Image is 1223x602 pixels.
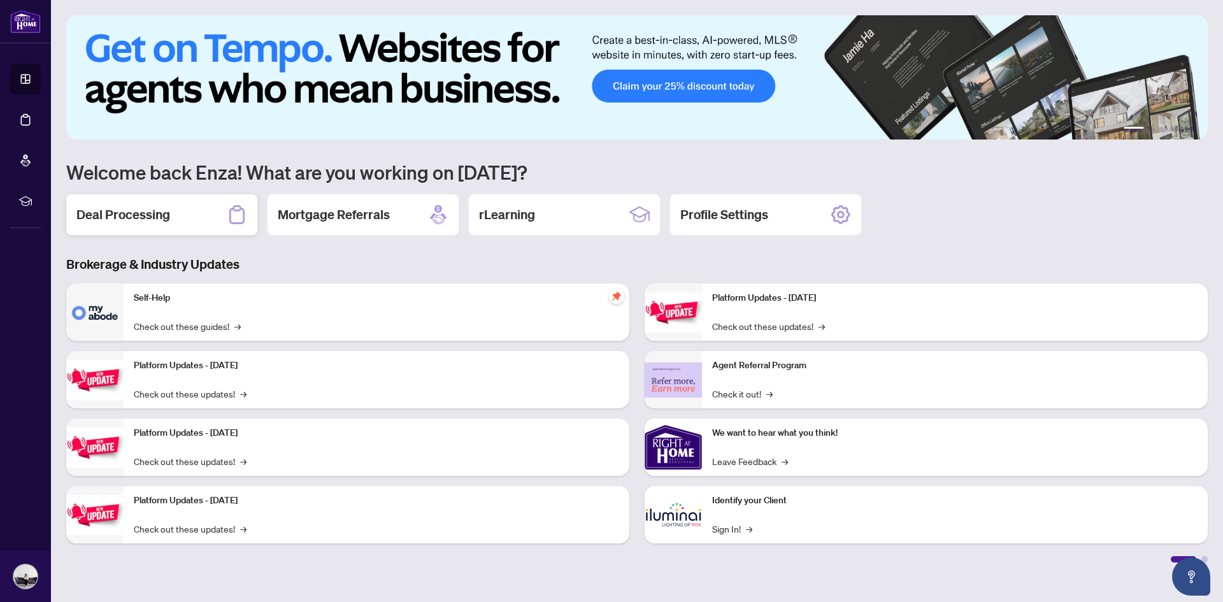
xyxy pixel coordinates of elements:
[66,495,124,535] img: Platform Updates - July 8, 2025
[134,359,619,373] p: Platform Updates - [DATE]
[66,427,124,468] img: Platform Updates - July 21, 2025
[712,522,752,536] a: Sign In!→
[1149,127,1154,132] button: 2
[240,387,247,401] span: →
[134,387,247,401] a: Check out these updates!→
[134,494,619,508] p: Platform Updates - [DATE]
[66,160,1208,184] h1: Welcome back Enza! What are you working on [DATE]?
[680,206,768,224] h2: Profile Settings
[240,522,247,536] span: →
[609,289,624,304] span: pushpin
[712,494,1198,508] p: Identify your Client
[234,319,241,333] span: →
[1172,557,1210,596] button: Open asap
[76,206,170,224] h2: Deal Processing
[819,319,825,333] span: →
[1159,127,1164,132] button: 3
[1190,127,1195,132] button: 6
[645,362,702,398] img: Agent Referral Program
[13,564,38,589] img: Profile Icon
[1124,127,1144,132] button: 1
[134,319,241,333] a: Check out these guides!→
[645,486,702,543] img: Identify your Client
[645,419,702,476] img: We want to hear what you think!
[645,292,702,333] img: Platform Updates - June 23, 2025
[10,10,41,33] img: logo
[1180,127,1185,132] button: 5
[66,255,1208,273] h3: Brokerage & Industry Updates
[240,454,247,468] span: →
[712,291,1198,305] p: Platform Updates - [DATE]
[134,426,619,440] p: Platform Updates - [DATE]
[782,454,788,468] span: →
[134,291,619,305] p: Self-Help
[712,454,788,468] a: Leave Feedback→
[66,360,124,400] img: Platform Updates - September 16, 2025
[712,319,825,333] a: Check out these updates!→
[134,522,247,536] a: Check out these updates!→
[66,283,124,341] img: Self-Help
[134,454,247,468] a: Check out these updates!→
[766,387,773,401] span: →
[712,359,1198,373] p: Agent Referral Program
[66,15,1208,140] img: Slide 0
[712,387,773,401] a: Check it out!→
[479,206,535,224] h2: rLearning
[746,522,752,536] span: →
[712,426,1198,440] p: We want to hear what you think!
[278,206,390,224] h2: Mortgage Referrals
[1169,127,1175,132] button: 4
